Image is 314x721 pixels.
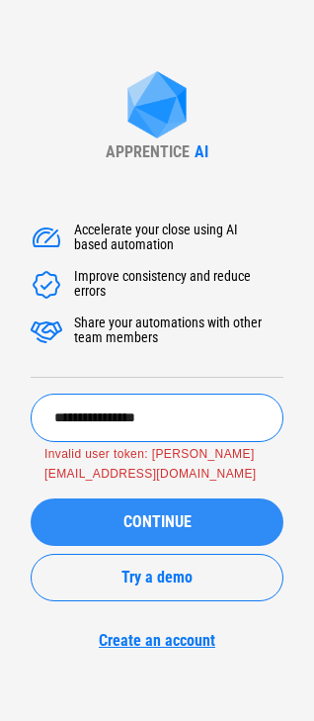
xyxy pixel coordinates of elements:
[74,269,272,301] div: Improve consistency and reduce errors
[31,554,283,601] button: Try a demo
[74,223,272,254] div: Accelerate your close using AI based automation
[31,631,283,650] a: Create an account
[118,71,196,143] img: Apprentice AI
[121,570,193,586] span: Try a demo
[123,514,192,530] span: CONTINUE
[31,269,62,301] img: Accelerate
[74,315,272,347] div: Share your automations with other team members
[106,142,190,161] div: APPRENTICE
[31,315,62,347] img: Accelerate
[31,498,283,546] button: CONTINUE
[31,223,62,254] img: Accelerate
[195,142,208,161] div: AI
[44,445,270,485] p: Invalid user token: [PERSON_NAME][EMAIL_ADDRESS][DOMAIN_NAME]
